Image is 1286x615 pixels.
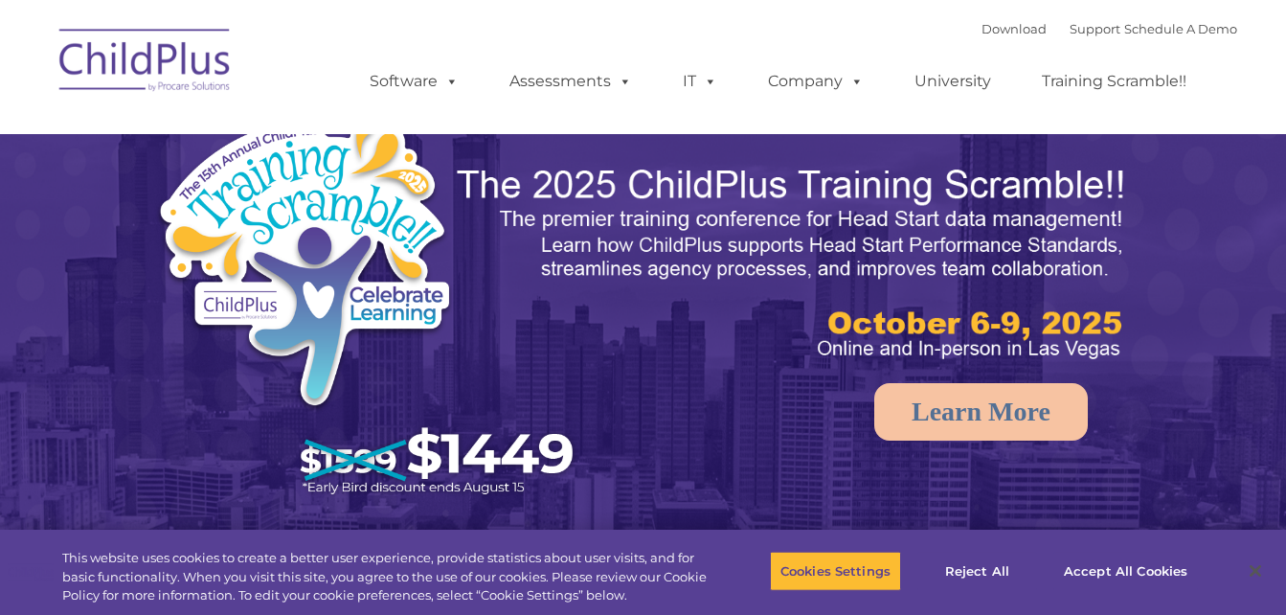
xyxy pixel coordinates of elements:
[895,62,1010,101] a: University
[1070,21,1120,36] a: Support
[1023,62,1206,101] a: Training Scramble!!
[1124,21,1237,36] a: Schedule A Demo
[62,549,708,605] div: This website uses cookies to create a better user experience, provide statistics about user visit...
[981,21,1237,36] font: |
[981,21,1047,36] a: Download
[917,551,1037,591] button: Reject All
[266,126,325,141] span: Last name
[874,383,1088,441] a: Learn More
[770,551,901,591] button: Cookies Settings
[749,62,883,101] a: Company
[350,62,478,101] a: Software
[1053,551,1198,591] button: Accept All Cookies
[1234,550,1276,592] button: Close
[50,15,241,111] img: ChildPlus by Procare Solutions
[664,62,736,101] a: IT
[266,205,348,219] span: Phone number
[490,62,651,101] a: Assessments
